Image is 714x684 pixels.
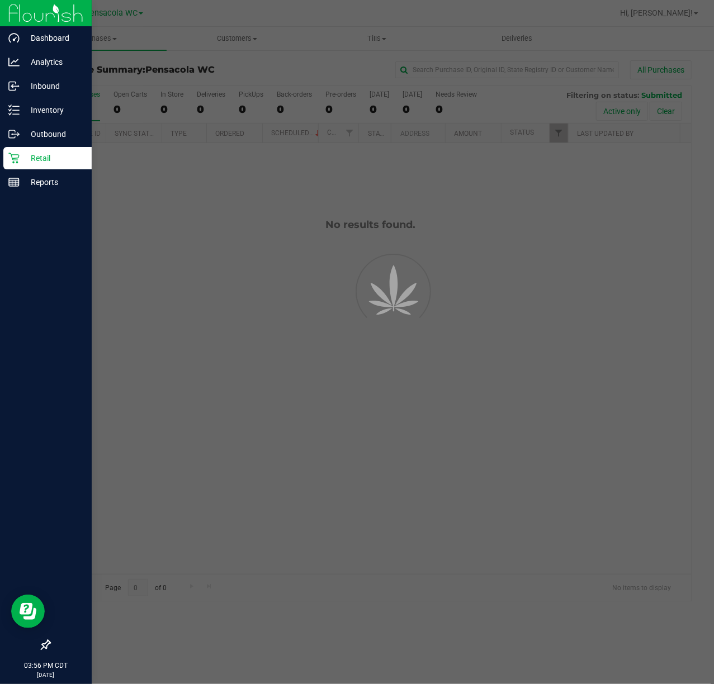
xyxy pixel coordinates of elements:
[20,31,87,45] p: Dashboard
[11,595,45,628] iframe: Resource center
[20,175,87,189] p: Reports
[20,103,87,117] p: Inventory
[20,79,87,93] p: Inbound
[8,80,20,92] inline-svg: Inbound
[8,153,20,164] inline-svg: Retail
[20,127,87,141] p: Outbound
[8,104,20,116] inline-svg: Inventory
[5,661,87,671] p: 03:56 PM CDT
[8,129,20,140] inline-svg: Outbound
[20,151,87,165] p: Retail
[20,55,87,69] p: Analytics
[8,32,20,44] inline-svg: Dashboard
[5,671,87,679] p: [DATE]
[8,177,20,188] inline-svg: Reports
[8,56,20,68] inline-svg: Analytics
